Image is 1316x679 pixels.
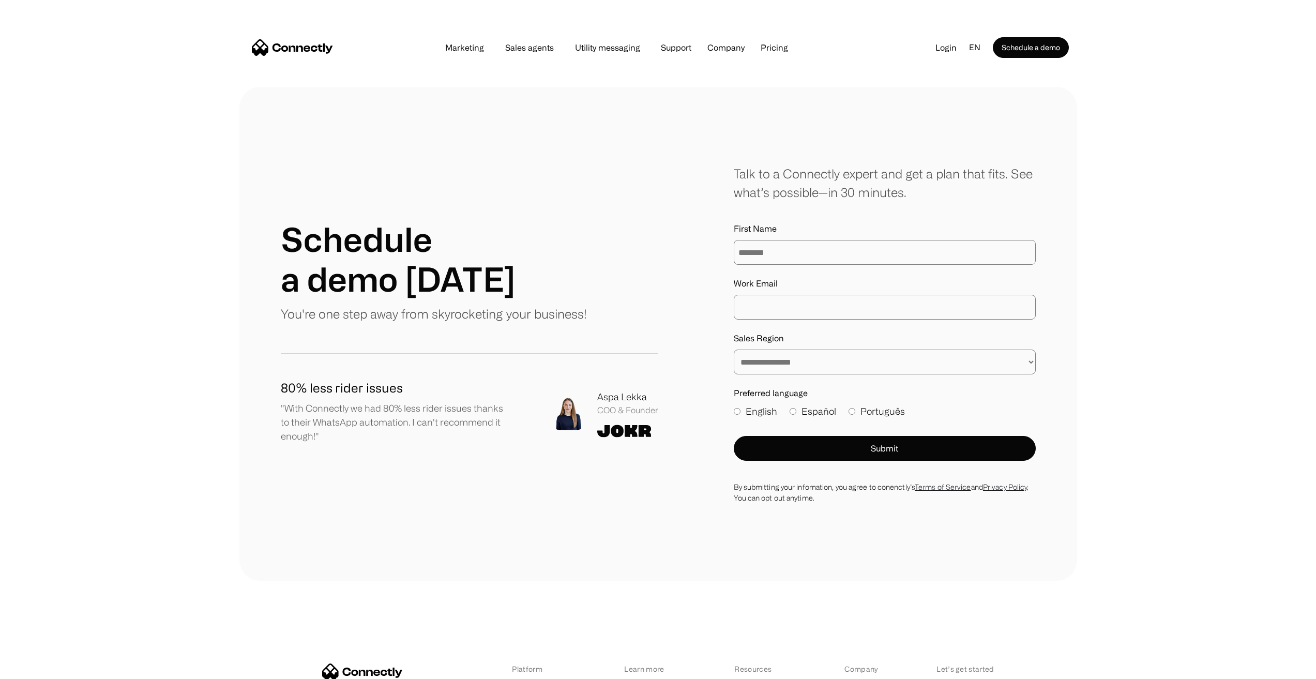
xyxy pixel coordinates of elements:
div: Company [707,40,745,55]
label: Sales Region [734,332,1036,344]
label: Preferred language [734,387,1036,399]
input: Português [849,408,855,415]
h1: 80% less rider issues [281,379,507,397]
label: First Name [734,222,1036,235]
div: Talk to a Connectly expert and get a plan that fits. See what’s possible—in 30 minutes. [734,164,1036,202]
div: Learn more [624,663,678,674]
div: By submitting your infomation, you agree to conenctly’s and . You can opt out anytime. [734,481,1036,503]
a: Privacy Policy [983,483,1027,491]
label: Español [790,404,836,418]
a: Pricing [752,43,796,52]
label: English [734,404,777,418]
h1: Schedule a demo [DATE] [281,219,516,299]
div: en [969,40,980,55]
div: Platform [512,663,568,674]
p: You're one step away from skyrocketing your business! [281,305,587,323]
div: Company [704,40,748,55]
a: Support [653,43,700,52]
a: Sales agents [497,43,562,52]
label: Português [849,404,905,418]
div: Company [844,663,881,674]
a: Utility messaging [567,43,648,52]
button: Submit [734,436,1036,461]
ul: Language list [21,661,62,675]
div: Resources [734,663,789,674]
a: Schedule a demo [993,37,1069,58]
a: home [252,40,333,55]
aside: Language selected: English [10,660,62,675]
input: Español [790,408,796,415]
a: Marketing [437,43,492,52]
input: English [734,408,740,415]
a: Terms of Service [915,483,971,491]
div: COO & Founder [597,404,658,416]
p: "With Connectly we had 80% less rider issues thanks to their WhatsApp automation. I can't recomme... [281,401,507,443]
label: Work Email [734,277,1036,290]
a: Login [927,40,965,55]
div: Aspa Lekka [597,390,658,404]
div: en [965,40,993,55]
div: Let’s get started [936,663,994,674]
